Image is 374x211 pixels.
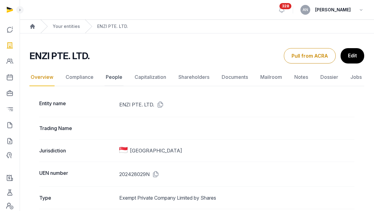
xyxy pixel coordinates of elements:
button: AN [300,5,310,15]
a: Compliance [64,68,95,86]
button: Pull from ACRA [284,48,336,63]
span: AN [303,8,308,12]
dt: UEN number [39,169,114,179]
a: Shareholders [177,68,211,86]
a: Notes [293,68,309,86]
a: Your entities [53,23,80,29]
span: [GEOGRAPHIC_DATA] [130,147,182,154]
a: Capitalization [133,68,167,86]
dd: ENZI PTE. LTD. [119,100,354,109]
nav: Breadcrumb [20,20,374,33]
a: Overview [29,68,55,86]
a: Mailroom [259,68,283,86]
dt: Jurisdiction [39,147,114,154]
dt: Entity name [39,100,114,109]
dd: Exempt Private Company Limited by Shares [119,194,354,201]
a: People [105,68,124,86]
dt: Trading Name [39,125,114,132]
dd: 202428029N [119,169,354,179]
a: ENZI PTE. LTD. [97,23,128,29]
a: Dossier [319,68,339,86]
span: 328 [280,3,292,9]
h2: ENZI PTE. LTD. [29,50,90,61]
dt: Type [39,194,114,201]
span: [PERSON_NAME] [315,6,351,13]
a: Jobs [349,68,363,86]
a: Edit [341,48,364,63]
nav: Tabs [29,68,364,86]
a: Documents [220,68,249,86]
